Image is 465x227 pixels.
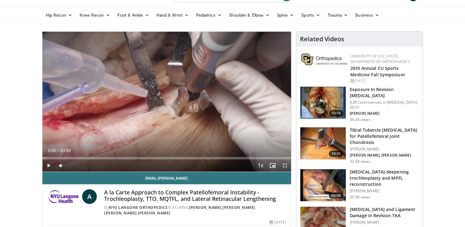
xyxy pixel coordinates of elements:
p: [PERSON_NAME] [350,220,419,225]
a: [PERSON_NAME] [189,205,222,210]
h3: Exposure In Revision [MEDICAL_DATA] [350,86,419,99]
a: Email [PERSON_NAME] [42,172,291,184]
a: Business [352,9,383,21]
button: Play [42,159,55,172]
a: 19:31 Tibial Tubercle [MEDICAL_DATA] for Patellofemoral Joint Chondrosis [PERSON_NAME] [PERSON_NA... [300,127,419,164]
button: Enable picture-in-picture mode [266,159,279,172]
a: [PERSON_NAME] [138,210,170,216]
a: Hip Recon [42,9,76,21]
p: [PERSON_NAME] [350,111,419,116]
img: Screen_shot_2010-09-03_at_2.11.03_PM_2.png.150x105_q85_crop-smart_upscale.jpg [300,87,346,119]
h3: [MEDICAL_DATA]-deepening trochleoplasty and MPFL reconstruction [350,169,419,187]
p: 20.5K views [350,195,370,200]
a: 10:16 Exposure In Revision [MEDICAL_DATA] ICJR Controversies in [MEDICAL_DATA] 2010 [PERSON_NAME]... [300,86,419,122]
span: 23:59 [60,148,71,153]
a: Knee Recon [76,9,114,21]
h4: A la Carte Approach to Complex Patellofemoral Instability - Trochleoplasty, TTO, MQTFL, and Later... [104,189,286,202]
button: Mute [55,159,67,172]
a: 20th Annual CU Sports Medicine Fall Symposium [350,65,404,78]
a: Hand & Wrist [153,9,192,21]
a: Trauma [324,9,352,21]
h3: [MEDICAL_DATA] and Ligament Damage in Revision TKA [350,206,419,219]
a: [PERSON_NAME] [223,205,255,210]
a: 05:58 [MEDICAL_DATA]-deepening trochleoplasty and MPFL reconstruction [PERSON_NAME] 20.5K views [300,169,419,201]
h4: Related Videos [300,35,344,43]
button: Fullscreen [279,159,291,172]
h3: Tibial Tubercle [MEDICAL_DATA] for Patellofemoral Joint Chondrosis [350,127,419,145]
button: Playback Rate [254,159,266,172]
a: Spine [273,9,298,21]
a: NYU Langone Orthopedics [109,205,168,210]
a: Shoulder & Elbow [225,9,273,21]
span: 19:31 [329,151,344,157]
img: UFuN5x2kP8YLDu1n4xMDoxOjA4MTsiGN.150x105_q85_crop-smart_upscale.jpg [300,127,346,159]
div: [DATE] [350,78,418,84]
a: Sports [298,9,324,21]
p: ICJR Controversies in [MEDICAL_DATA] 2010 [350,100,419,110]
p: [PERSON_NAME] [350,147,419,152]
span: 0:00 [48,148,56,153]
span: / [58,148,59,153]
a: A [82,189,97,204]
video-js: Video Player [42,32,291,172]
div: [DATE] [270,220,286,225]
span: 10:16 [329,110,344,116]
span: 05:58 [329,193,344,199]
img: 355603a8-37da-49b6-856f-e00d7e9307d3.png.150x105_q85_autocrop_double_scale_upscale_version-0.2.png [301,54,347,65]
a: University of [US_STATE] Department of Orthopaedics [350,54,410,64]
div: Progress Bar [42,157,291,159]
a: [PERSON_NAME] [104,210,137,216]
img: XzOTlMlQSGUnbGTX4xMDoxOjB1O8AjAz_1.150x105_q85_crop-smart_upscale.jpg [300,169,346,201]
p: [PERSON_NAME] [350,189,419,193]
img: NYU Langone Orthopedics [47,189,80,204]
div: By FEATURING , , , [104,205,286,216]
p: 36.2K views [350,117,370,122]
a: Pediatrics [192,9,225,21]
p: 22.5K views [350,159,370,164]
a: Foot & Ankle [114,9,153,21]
p: [PERSON_NAME], [PERSON_NAME] [350,153,419,158]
